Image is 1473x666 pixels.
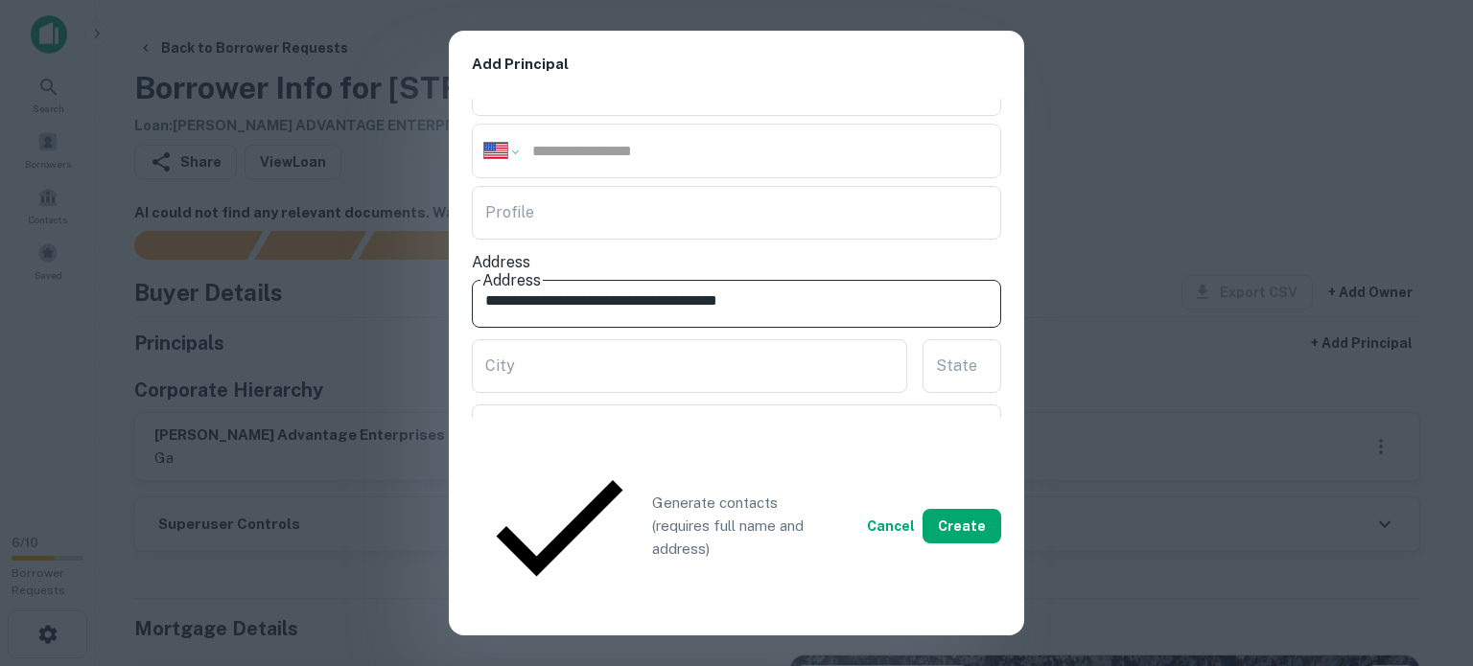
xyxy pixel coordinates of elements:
[1377,513,1473,605] iframe: Chat Widget
[449,31,1024,99] h2: Add Principal
[652,492,822,560] p: Generate contacts (requires full name and address)
[859,509,923,543] button: Cancel
[923,509,1001,543] button: Create
[472,251,1001,274] label: Address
